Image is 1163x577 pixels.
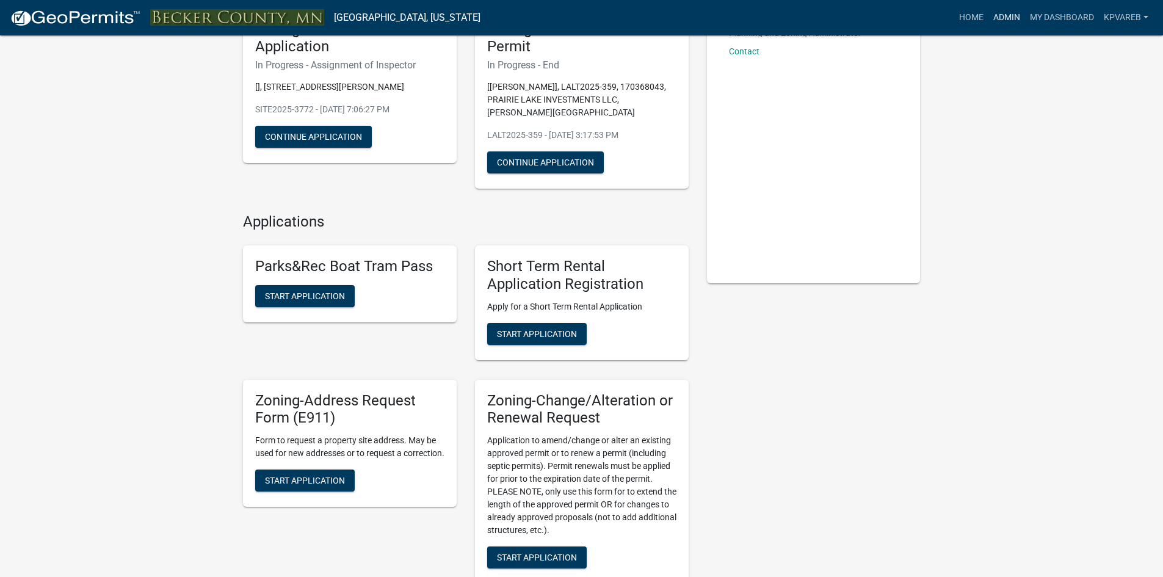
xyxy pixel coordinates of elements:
h5: Short Term Rental Application Registration [487,258,676,293]
h5: Zoning-Change/Alteration or Renewal Request [487,392,676,427]
p: LALT2025-359 - [DATE] 3:17:53 PM [487,129,676,142]
h5: Zoning-Site Permit Application [255,21,444,56]
button: Start Application [255,470,355,492]
h5: Zoning-Land Alteration Permit [487,21,676,56]
span: Start Application [265,291,345,300]
button: Continue Application [255,126,372,148]
p: Application to amend/change or alter an existing approved permit or to renew a permit (including ... [487,434,676,537]
p: [[PERSON_NAME]], LALT2025-359, 170368043, PRAIRIE LAKE INVESTMENTS LLC, [PERSON_NAME][GEOGRAPHIC_... [487,81,676,119]
h6: In Progress - End [487,59,676,71]
button: Start Application [487,323,587,345]
h5: Zoning-Address Request Form (E911) [255,392,444,427]
h5: Parks&Rec Boat Tram Pass [255,258,444,275]
button: Start Application [255,285,355,307]
a: Admin [988,6,1025,29]
h6: In Progress - Assignment of Inspector [255,59,444,71]
p: Form to request a property site address. May be used for new addresses or to request a correction. [255,434,444,460]
span: Start Application [265,476,345,485]
button: Continue Application [487,151,604,173]
span: Start Application [497,328,577,338]
a: My Dashboard [1025,6,1099,29]
a: Contact [729,46,759,56]
span: Start Application [497,553,577,562]
a: Home [954,6,988,29]
p: SITE2025-3772 - [DATE] 7:06:27 PM [255,103,444,116]
button: Start Application [487,546,587,568]
a: kpvareb [1099,6,1153,29]
img: Becker County, Minnesota [150,9,324,26]
p: Apply for a Short Term Rental Application [487,300,676,313]
p: [], [STREET_ADDRESS][PERSON_NAME] [255,81,444,93]
a: [GEOGRAPHIC_DATA], [US_STATE] [334,7,480,28]
h4: Applications [243,213,689,231]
